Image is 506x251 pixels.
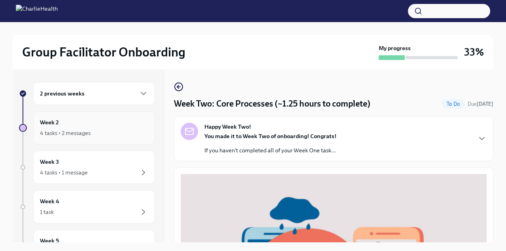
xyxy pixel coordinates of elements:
div: 4 tasks • 2 messages [40,129,91,137]
h6: 2 previous weeks [40,89,85,98]
strong: [DATE] [477,101,493,107]
h6: Week 3 [40,157,59,166]
div: 2 previous weeks [33,82,155,105]
strong: Happy Week Two! [204,123,251,131]
a: Week 41 task [19,190,155,223]
div: 1 task [40,208,54,216]
div: 4 tasks • 1 message [40,169,88,176]
a: Week 34 tasks • 1 message [19,151,155,184]
p: If you haven't completed all of your Week One task... [204,146,336,154]
strong: You made it to Week Two of onboarding! Congrats! [204,133,336,140]
h6: Week 5 [40,236,59,245]
span: To Do [442,101,464,107]
strong: My progress [379,44,411,52]
h3: 33% [464,45,484,59]
h6: Week 2 [40,118,59,127]
span: Due [468,101,493,107]
h2: Group Facilitator Onboarding [22,44,185,60]
h4: Week Two: Core Processes (~1.25 hours to complete) [174,98,370,110]
h6: Week 4 [40,197,59,206]
a: Week 24 tasks • 2 messages [19,111,155,144]
span: September 30th, 2025 07:00 [468,100,493,108]
img: CharlieHealth [16,5,58,17]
